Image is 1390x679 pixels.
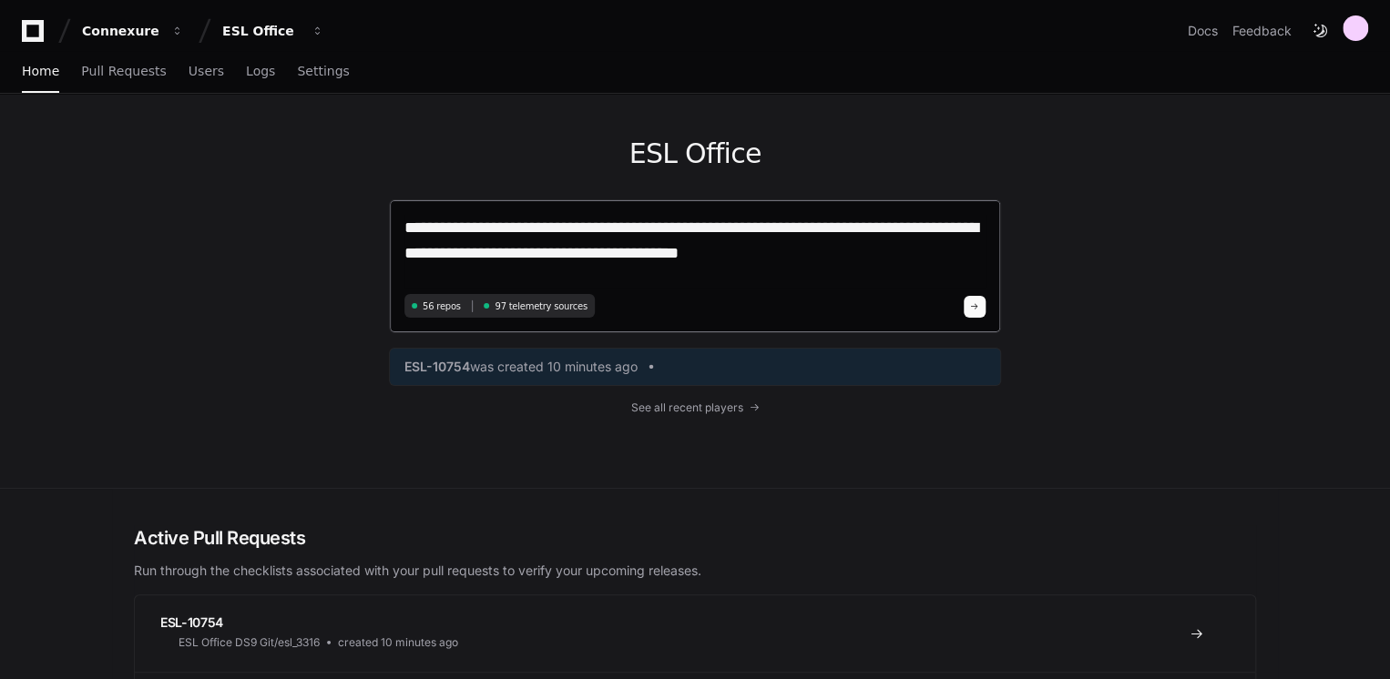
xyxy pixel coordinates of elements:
[179,635,320,650] span: ESL Office DS9 Git/esl_3316
[297,51,349,93] a: Settings
[470,358,638,376] span: was created 10 minutes ago
[389,137,1001,170] h1: ESL Office
[246,51,275,93] a: Logs
[1188,22,1218,40] a: Docs
[423,299,461,313] span: 56 repos
[215,15,332,47] button: ESL Office
[81,66,166,76] span: Pull Requests
[338,635,458,650] span: created 10 minutes ago
[134,525,1256,551] h2: Active Pull Requests
[631,400,743,415] span: See all recent players
[189,51,224,93] a: Users
[297,66,349,76] span: Settings
[495,299,587,313] span: 97 telemetry sources
[160,614,223,630] span: ESL-10754
[22,51,59,93] a: Home
[22,66,59,76] span: Home
[75,15,191,47] button: Connexure
[189,66,224,76] span: Users
[135,595,1255,672] a: ESL-10754ESL Office DS9 Git/esl_3316created 10 minutes ago
[82,22,160,40] div: Connexure
[134,562,1256,580] p: Run through the checklists associated with your pull requests to verify your upcoming releases.
[389,400,1001,415] a: See all recent players
[404,358,470,376] span: ESL-10754
[246,66,275,76] span: Logs
[1232,22,1292,40] button: Feedback
[404,358,986,376] a: ESL-10754was created 10 minutes ago
[81,51,166,93] a: Pull Requests
[222,22,301,40] div: ESL Office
